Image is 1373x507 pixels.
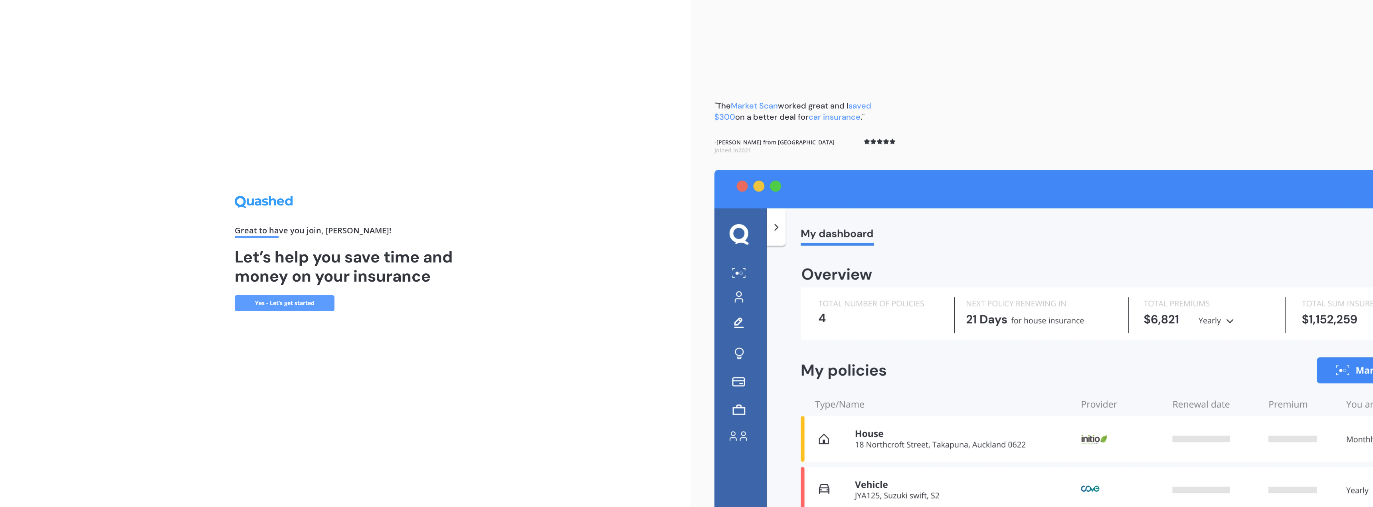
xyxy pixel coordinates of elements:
div: Great to have you join , [PERSON_NAME] ! [235,227,456,238]
a: Yes - Let’s get started [235,295,334,311]
img: dashboard.webp [714,170,1373,507]
span: Market Scan [731,101,778,111]
h1: Let’s help you save time and money on your insurance [235,247,456,286]
b: - [PERSON_NAME] from [GEOGRAPHIC_DATA] [714,138,835,154]
span: saved $300 [714,101,871,122]
span: car insurance [809,112,861,122]
span: Joined in 2021 [714,146,751,154]
b: "The worked great and I on a better deal for ." [714,101,871,122]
